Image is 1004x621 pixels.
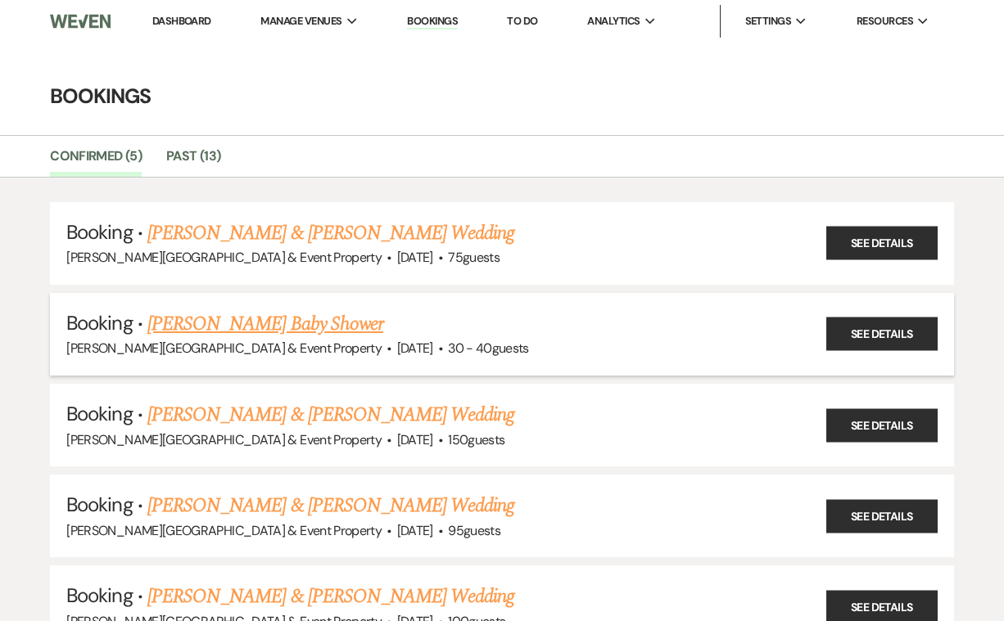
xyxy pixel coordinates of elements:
a: [PERSON_NAME] & [PERSON_NAME] Wedding [147,582,514,611]
span: Booking [66,401,132,426]
span: 75 guests [448,249,500,266]
span: 95 guests [448,522,500,539]
span: [PERSON_NAME][GEOGRAPHIC_DATA] & Event Property [66,340,382,357]
a: [PERSON_NAME] Baby Shower [147,309,383,339]
a: Confirmed (5) [50,146,142,177]
a: See Details [826,408,938,442]
span: Booking [66,583,132,608]
span: Manage Venues [260,13,341,29]
a: See Details [826,227,938,260]
span: [DATE] [397,340,433,357]
a: See Details [826,499,938,533]
a: To Do [507,14,537,28]
span: Resources [857,13,913,29]
span: Booking [66,492,132,517]
img: Weven Logo [50,4,111,38]
span: [PERSON_NAME][GEOGRAPHIC_DATA] & Event Property [66,522,382,539]
span: Booking [66,310,132,335]
a: See Details [826,317,938,351]
a: Bookings [407,14,458,29]
span: [DATE] [397,249,433,266]
span: 30 - 40 guests [448,340,529,357]
span: Booking [66,219,132,245]
span: [DATE] [397,431,433,448]
a: [PERSON_NAME] & [PERSON_NAME] Wedding [147,491,514,520]
span: [DATE] [397,522,433,539]
a: [PERSON_NAME] & [PERSON_NAME] Wedding [147,218,514,248]
a: Dashboard [152,14,211,28]
span: Analytics [587,13,640,29]
span: 150 guests [448,431,504,448]
span: [PERSON_NAME][GEOGRAPHIC_DATA] & Event Property [66,431,382,448]
span: Settings [745,13,792,29]
a: [PERSON_NAME] & [PERSON_NAME] Wedding [147,400,514,430]
span: [PERSON_NAME][GEOGRAPHIC_DATA] & Event Property [66,249,382,266]
a: Past (13) [166,146,220,177]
